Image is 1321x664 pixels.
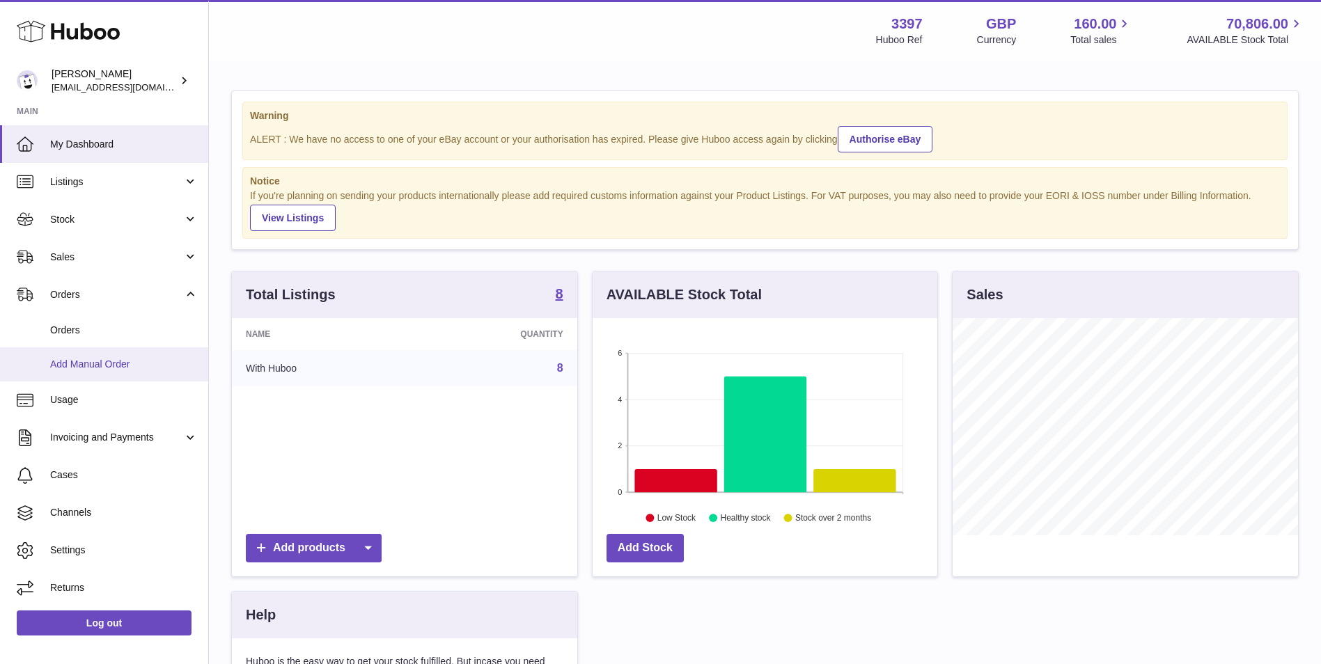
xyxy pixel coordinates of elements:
span: Settings [50,544,198,557]
text: 6 [618,349,622,357]
div: If you're planning on sending your products internationally please add required customs informati... [250,189,1280,231]
span: Channels [50,506,198,519]
a: 70,806.00 AVAILABLE Stock Total [1187,15,1304,47]
a: Add products [246,534,382,562]
text: 4 [618,395,622,404]
span: Invoicing and Payments [50,431,183,444]
span: My Dashboard [50,138,198,151]
span: Usage [50,393,198,406]
span: AVAILABLE Stock Total [1187,33,1304,47]
div: Huboo Ref [876,33,923,47]
strong: 8 [556,287,563,301]
a: 8 [556,287,563,303]
a: 8 [557,362,563,374]
span: Orders [50,288,183,301]
span: Returns [50,581,198,594]
h3: Total Listings [246,285,336,304]
a: 160.00 Total sales [1070,15,1132,47]
a: Authorise eBay [838,126,933,152]
span: Sales [50,251,183,264]
strong: Warning [250,109,1280,122]
span: Add Manual Order [50,358,198,371]
span: [EMAIL_ADDRESS][DOMAIN_NAME] [52,81,205,93]
th: Quantity [414,318,577,350]
img: sales@canchema.com [17,70,38,91]
text: Low Stock [657,514,696,523]
span: Stock [50,213,183,226]
text: 0 [618,488,622,496]
strong: GBP [986,15,1016,33]
strong: 3397 [891,15,923,33]
h3: Sales [967,285,1003,304]
text: Stock over 2 months [795,514,871,523]
span: 70,806.00 [1226,15,1288,33]
th: Name [232,318,414,350]
div: ALERT : We have no access to one of your eBay account or your authorisation has expired. Please g... [250,124,1280,152]
text: 2 [618,442,622,450]
span: Total sales [1070,33,1132,47]
a: View Listings [250,205,336,231]
span: Cases [50,468,198,482]
a: Log out [17,610,191,635]
span: 160.00 [1074,15,1116,33]
div: [PERSON_NAME] [52,68,177,94]
span: Listings [50,175,183,189]
span: Orders [50,324,198,337]
h3: Help [246,606,276,624]
div: Currency [977,33,1017,47]
strong: Notice [250,175,1280,188]
a: Add Stock [607,534,684,562]
h3: AVAILABLE Stock Total [607,285,762,304]
td: With Huboo [232,350,414,386]
text: Healthy stock [720,514,771,523]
